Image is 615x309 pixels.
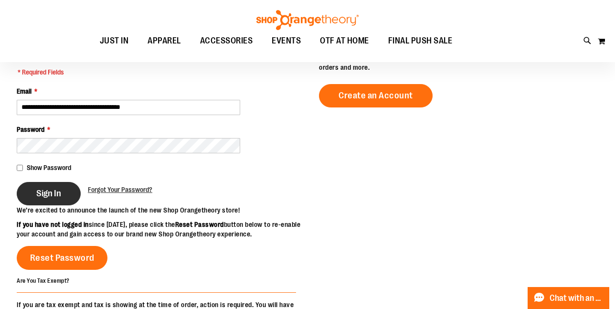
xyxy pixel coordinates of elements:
[100,30,129,52] span: JUST IN
[319,84,433,107] a: Create an Account
[17,87,32,95] span: Email
[200,30,253,52] span: ACCESSORIES
[148,30,181,52] span: APPAREL
[17,53,169,77] legend: If you have an account, sign in with your email address.
[255,10,360,30] img: Shop Orangetheory
[17,126,44,133] span: Password
[27,164,71,171] span: Show Password
[17,220,307,239] p: since [DATE], please click the button below to re-enable your account and gain access to our bran...
[339,90,413,101] span: Create an Account
[320,30,369,52] span: OTF AT HOME
[17,182,81,205] button: Sign In
[388,30,453,52] span: FINAL PUSH SALE
[528,287,610,309] button: Chat with an Expert
[319,53,598,72] p: Creating an account has many benefits: check out faster, keep more than one address, track orders...
[30,253,95,263] span: Reset Password
[17,221,89,228] strong: If you have not logged in
[17,205,307,215] p: We’re excited to announce the launch of the new Shop Orangetheory store!
[18,67,168,77] span: * Required Fields
[36,188,61,199] span: Sign In
[17,277,70,284] strong: Are You Tax Exempt?
[17,246,107,270] a: Reset Password
[88,186,152,193] span: Forgot Your Password?
[175,221,224,228] strong: Reset Password
[272,30,301,52] span: EVENTS
[550,294,604,303] span: Chat with an Expert
[88,185,152,194] a: Forgot Your Password?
